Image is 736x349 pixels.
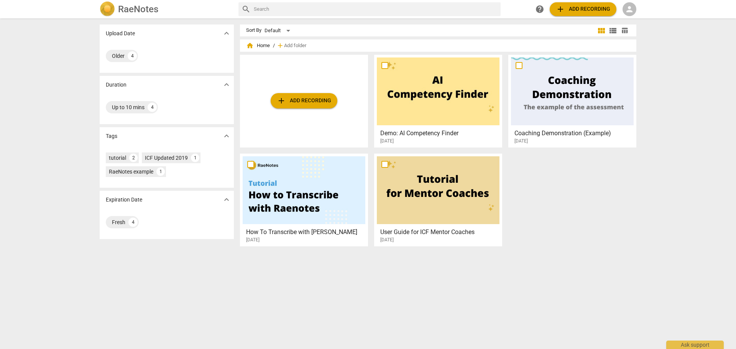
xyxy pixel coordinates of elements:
div: 4 [148,103,157,112]
span: view_module [597,26,606,35]
a: Help [533,2,547,16]
div: Sort By [246,28,261,33]
h3: Coaching Demonstration (Example) [514,129,634,138]
button: Table view [619,25,630,36]
span: [DATE] [246,237,260,243]
a: LogoRaeNotes [100,2,232,17]
p: Expiration Date [106,196,142,204]
span: view_list [608,26,618,35]
div: 2 [129,154,138,162]
span: home [246,42,254,49]
span: expand_more [222,131,231,141]
div: Older [112,52,125,60]
div: Ask support [666,341,724,349]
button: Show more [221,194,232,205]
span: person [625,5,634,14]
a: Coaching Demonstration (Example)[DATE] [511,57,634,144]
button: Upload [271,93,337,108]
span: [DATE] [514,138,528,144]
p: Tags [106,132,117,140]
div: Fresh [112,218,125,226]
div: 4 [128,218,138,227]
button: List view [607,25,619,36]
span: add [277,96,286,105]
span: expand_more [222,80,231,89]
div: 1 [156,167,165,176]
span: add [276,42,284,49]
button: Show more [221,79,232,90]
input: Search [254,3,498,15]
span: Home [246,42,270,49]
div: 1 [191,154,199,162]
button: Upload [550,2,616,16]
p: Duration [106,81,127,89]
span: Add folder [284,43,306,49]
a: Demo: AI Competency Finder[DATE] [377,57,499,144]
span: expand_more [222,29,231,38]
span: [DATE] [380,237,394,243]
span: [DATE] [380,138,394,144]
span: Add recording [277,96,331,105]
h3: How To Transcribe with RaeNotes [246,228,366,237]
span: help [535,5,544,14]
div: 4 [128,51,137,61]
h2: RaeNotes [118,4,158,15]
div: ICF Updated 2019 [145,154,188,162]
button: Tile view [596,25,607,36]
span: search [242,5,251,14]
span: / [273,43,275,49]
span: Add recording [556,5,610,14]
span: expand_more [222,195,231,204]
a: User Guide for ICF Mentor Coaches[DATE] [377,156,499,243]
button: Show more [221,28,232,39]
div: tutorial [109,154,126,162]
div: RaeNotes example [109,168,153,175]
h3: Demo: AI Competency Finder [380,129,500,138]
span: add [556,5,565,14]
img: Logo [100,2,115,17]
div: Default [264,25,293,37]
p: Upload Date [106,29,135,38]
h3: User Guide for ICF Mentor Coaches [380,228,500,237]
button: Show more [221,130,232,142]
div: Up to 10 mins [112,103,145,111]
a: How To Transcribe with [PERSON_NAME][DATE] [243,156,365,243]
span: table_chart [621,27,628,34]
